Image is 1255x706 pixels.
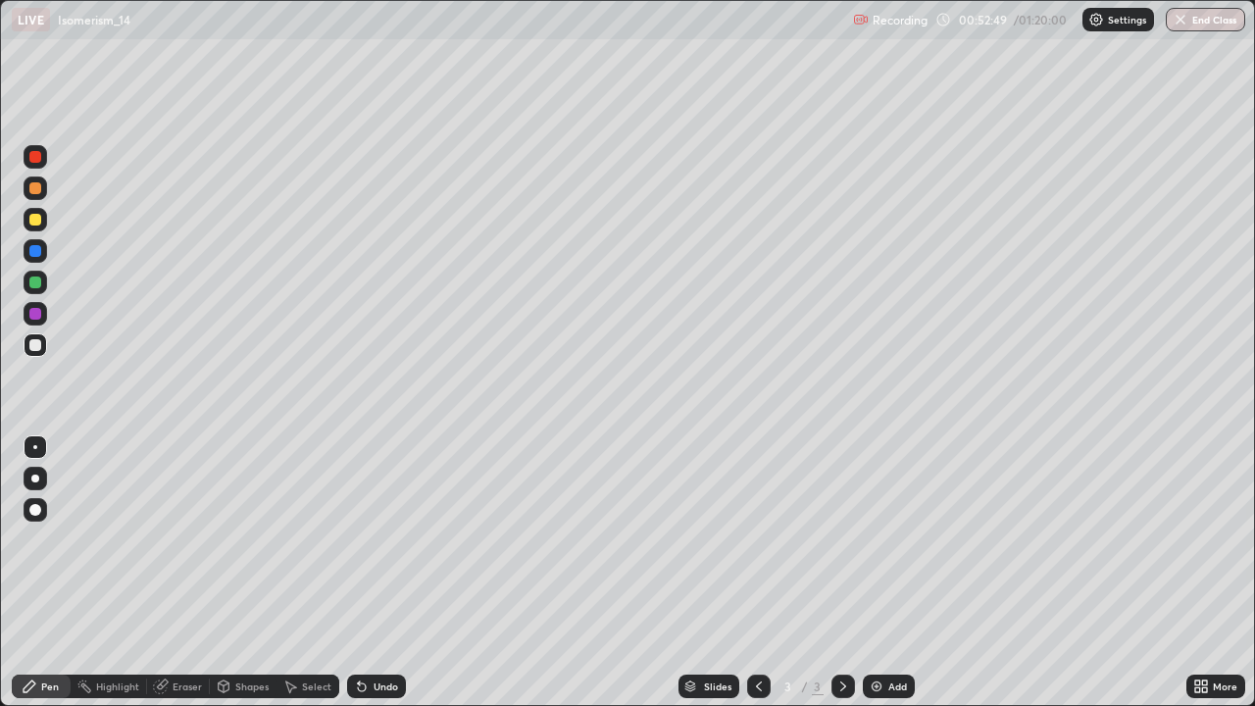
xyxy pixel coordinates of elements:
div: / [802,681,808,692]
div: Slides [704,681,731,691]
div: Eraser [173,681,202,691]
img: add-slide-button [869,679,884,694]
p: Recording [873,13,928,27]
div: Undo [374,681,398,691]
img: class-settings-icons [1088,12,1104,27]
div: More [1213,681,1237,691]
div: 3 [812,678,824,695]
div: Add [888,681,907,691]
div: Shapes [235,681,269,691]
button: End Class [1166,8,1245,31]
div: Highlight [96,681,139,691]
p: Isomerism_14 [58,12,130,27]
div: Select [302,681,331,691]
img: recording.375f2c34.svg [853,12,869,27]
div: Pen [41,681,59,691]
p: LIVE [18,12,44,27]
img: end-class-cross [1173,12,1188,27]
p: Settings [1108,15,1146,25]
div: 3 [778,681,798,692]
